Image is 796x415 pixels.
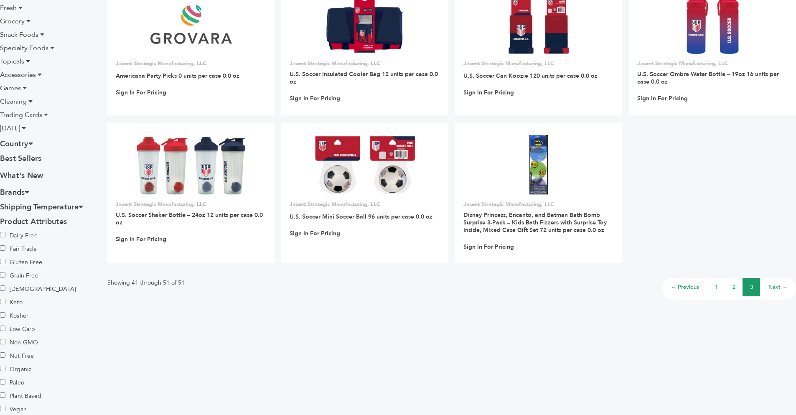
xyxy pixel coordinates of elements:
[116,211,263,227] a: U.S. Soccer Shaker Bottle – 24oz 12 units per case 0.0 oz
[116,236,166,243] a: Sign In For Pricing
[290,70,438,86] a: U.S. Soccer Insulated Cooler Bag 12 units per case 0.0 oz
[290,95,340,102] a: Sign In For Pricing
[290,60,440,67] p: Jacent Strategic Manufacturing, LLC
[715,283,718,291] a: 1
[463,72,598,80] a: U.S. Soccer Can Koozie 120 units per case 0.0 oz
[463,60,614,67] p: Jacent Strategic Manufacturing, LLC
[116,60,266,67] p: Jacent Strategic Manufacturing, LLC
[463,201,614,208] p: Jacent Strategic Manufacturing, LLC
[463,89,514,97] a: Sign In For Pricing
[116,201,266,208] p: Jacent Strategic Manufacturing, LLC
[116,72,239,80] a: Americana Party Picks 0 units per case 0.0 oz
[312,135,418,195] img: U.S. Soccer Mini Soccer Ball 96 units per case 0.0 oz
[290,213,432,221] a: U.S. Soccer Mini Soccer Ball 96 units per case 0.0 oz
[637,70,779,86] a: U.S. Soccer Ombre Water Bottle – 19oz 16 units per case 0.0 oz
[150,5,232,44] img: Americana Party Picks 0 units per case 0.0 oz
[529,135,548,195] img: Disney Princess, Encanto, and Batman Bath Bomb Surprise 3-Pack – Kids Bath Fizzers with Surprise ...
[463,243,514,251] a: Sign In For Pricing
[768,283,788,291] a: Next →
[637,95,688,102] a: Sign In For Pricing
[116,89,166,97] a: Sign In For Pricing
[137,135,246,195] img: U.S. Soccer Shaker Bottle – 24oz 12 units per case 0.0 oz
[290,230,340,237] a: Sign In For Pricing
[637,60,788,67] p: Jacent Strategic Manufacturing, LLC
[290,201,440,208] p: Jacent Strategic Manufacturing, LLC
[107,278,185,288] p: Showing 41 through 51 of 51
[732,283,735,291] a: 2
[671,283,699,291] a: ← Previous
[750,283,753,291] a: 3
[463,211,607,234] a: Disney Princess, Encanto, and Batman Bath Bomb Surprise 3-Pack – Kids Bath Fizzers with Surprise ...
